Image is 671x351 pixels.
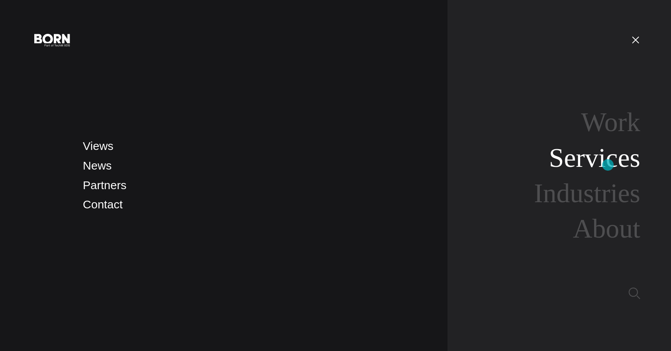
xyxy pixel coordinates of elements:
button: Open [626,32,645,48]
a: News [83,159,112,172]
a: Services [549,143,640,173]
a: Partners [83,179,126,191]
a: Work [581,107,640,137]
a: About [573,214,640,243]
a: Views [83,140,113,152]
a: Contact [83,198,122,211]
a: Industries [534,178,640,208]
img: Search [629,288,640,299]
